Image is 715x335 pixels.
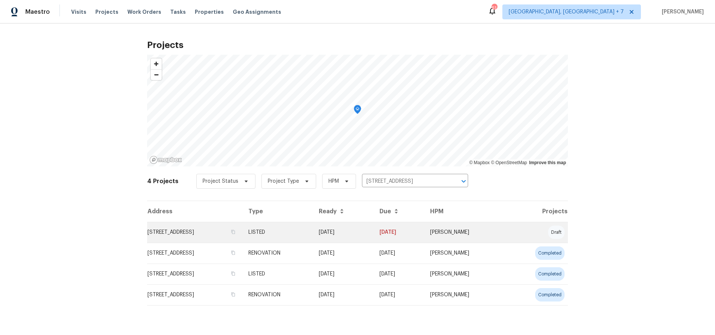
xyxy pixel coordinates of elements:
[170,9,186,15] span: Tasks
[147,55,568,166] canvas: Map
[492,4,497,12] div: 51
[242,222,313,243] td: LISTED
[149,156,182,164] a: Mapbox homepage
[147,243,242,264] td: [STREET_ADDRESS]
[424,201,506,222] th: HPM
[354,105,361,117] div: Map marker
[535,288,565,301] div: completed
[313,264,374,284] td: [DATE]
[268,178,299,185] span: Project Type
[424,284,506,305] td: [PERSON_NAME]
[535,246,565,260] div: completed
[242,201,313,222] th: Type
[95,8,118,16] span: Projects
[313,284,374,305] td: Acq COE 2025-06-06T00:00:00.000Z
[230,249,236,256] button: Copy Address
[147,284,242,305] td: [STREET_ADDRESS]
[509,8,624,16] span: [GEOGRAPHIC_DATA], [GEOGRAPHIC_DATA] + 7
[147,201,242,222] th: Address
[374,243,424,264] td: [DATE]
[424,222,506,243] td: [PERSON_NAME]
[147,222,242,243] td: [STREET_ADDRESS]
[374,222,424,243] td: [DATE]
[424,243,506,264] td: [PERSON_NAME]
[203,178,238,185] span: Project Status
[230,229,236,235] button: Copy Address
[313,243,374,264] td: Acq COE 2025-06-06T00:00:00.000Z
[127,8,161,16] span: Work Orders
[469,160,490,165] a: Mapbox
[374,264,424,284] td: [DATE]
[374,284,424,305] td: [DATE]
[313,222,374,243] td: [DATE]
[506,201,568,222] th: Projects
[147,264,242,284] td: [STREET_ADDRESS]
[242,243,313,264] td: RENOVATION
[374,201,424,222] th: Due
[230,270,236,277] button: Copy Address
[71,8,86,16] span: Visits
[147,178,178,185] h2: 4 Projects
[242,264,313,284] td: LISTED
[151,58,162,69] button: Zoom in
[362,176,447,187] input: Search projects
[491,160,527,165] a: OpenStreetMap
[328,178,339,185] span: HPM
[529,160,566,165] a: Improve this map
[424,264,506,284] td: [PERSON_NAME]
[151,69,162,80] button: Zoom out
[548,226,565,239] div: draft
[147,41,568,49] h2: Projects
[195,8,224,16] span: Properties
[535,267,565,281] div: completed
[233,8,281,16] span: Geo Assignments
[458,176,469,186] button: Open
[25,8,50,16] span: Maestro
[659,8,704,16] span: [PERSON_NAME]
[313,201,374,222] th: Ready
[151,70,162,80] span: Zoom out
[230,291,236,298] button: Copy Address
[242,284,313,305] td: RENOVATION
